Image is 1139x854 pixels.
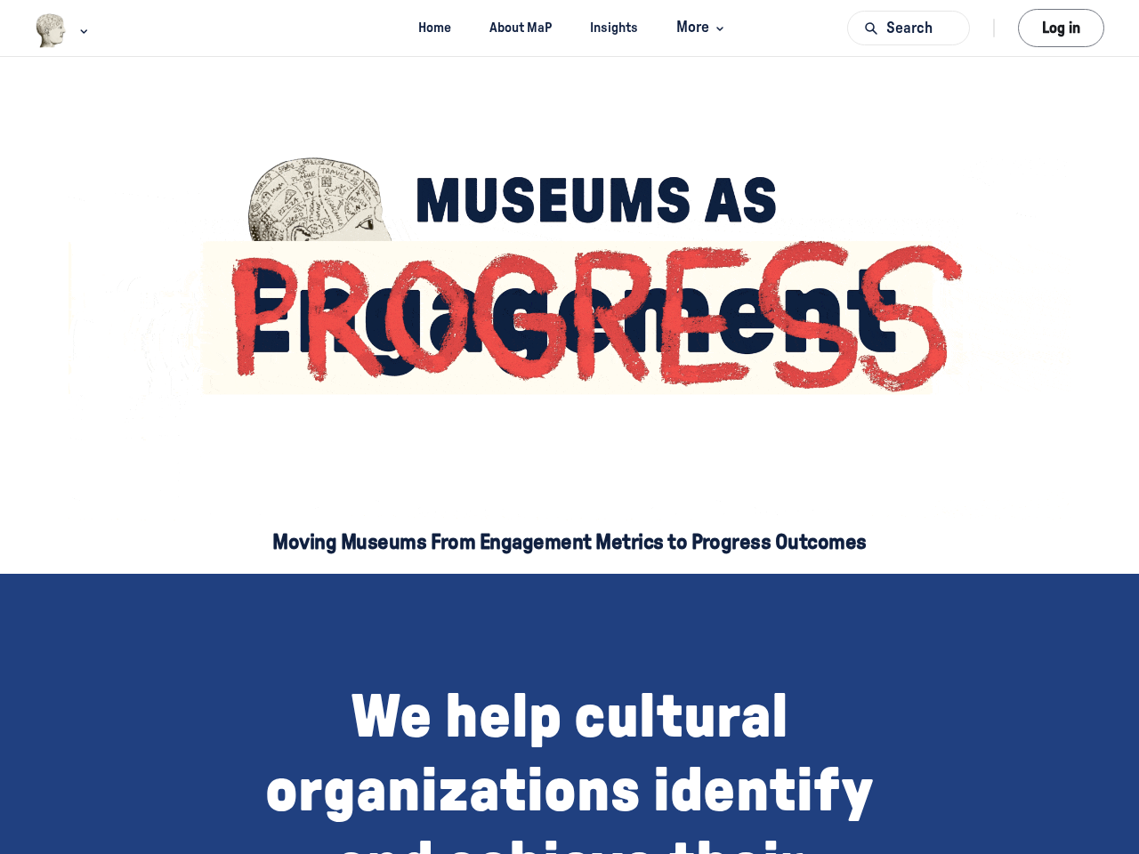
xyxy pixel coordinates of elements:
button: Log in [1018,9,1104,47]
input: Enter name [2,105,188,146]
button: More [661,12,737,44]
h5: Moving Museums From Engagement Metrics to Progress Outcomes [272,529,866,556]
button: Send Me the Newsletter [395,105,609,146]
span: More [676,16,729,40]
a: Home [402,12,466,44]
img: Museums as Progress logo [35,13,68,48]
a: Insights [575,12,654,44]
button: Search [847,11,970,45]
button: Museums as Progress logo [35,12,93,50]
span: Email [198,81,246,101]
a: About MaP [473,12,567,44]
span: Name [2,81,52,101]
input: Enter email [198,105,384,146]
